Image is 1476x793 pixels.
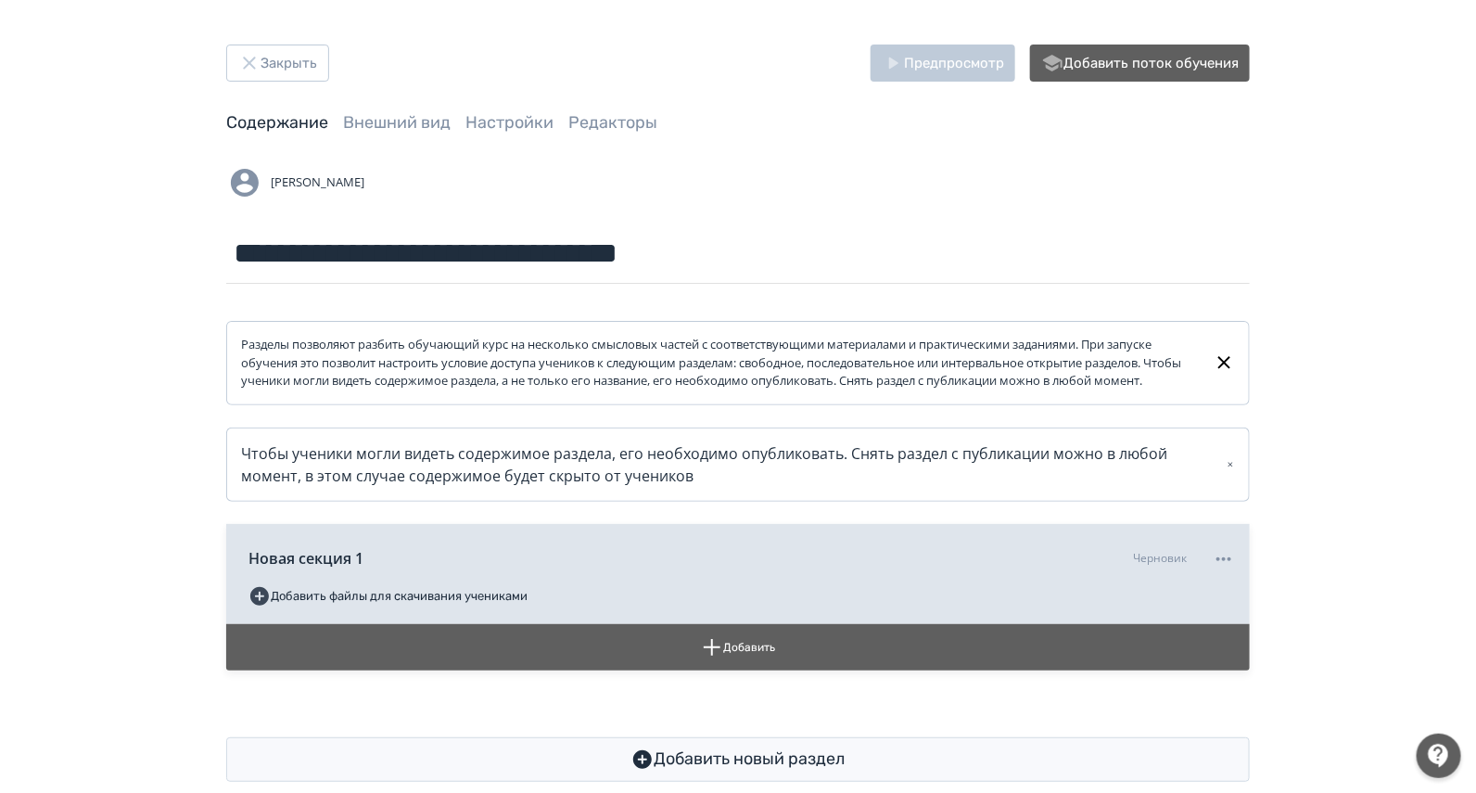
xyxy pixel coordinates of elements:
button: Добавить новый раздел [226,737,1250,782]
button: Добавить файлы для скачивания учениками [248,582,528,611]
span: Новая секция 1 [248,547,363,569]
button: Закрыть [226,45,329,82]
a: Внешний вид [343,112,451,133]
button: Предпросмотр [871,45,1015,82]
a: Редакторы [568,112,657,133]
span: [PERSON_NAME] [271,173,364,192]
div: Разделы позволяют разбить обучающий курс на несколько смысловых частей с соответствующими материа... [241,336,1199,390]
a: Содержание [226,112,328,133]
button: Добавить [226,624,1250,671]
a: Настройки [465,112,553,133]
div: Черновик [1133,550,1187,567]
button: Добавить поток обучения [1030,45,1250,82]
div: Чтобы ученики могли видеть содержимое раздела, его необходимо опубликовать. Снять раздел с публик... [241,442,1235,487]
